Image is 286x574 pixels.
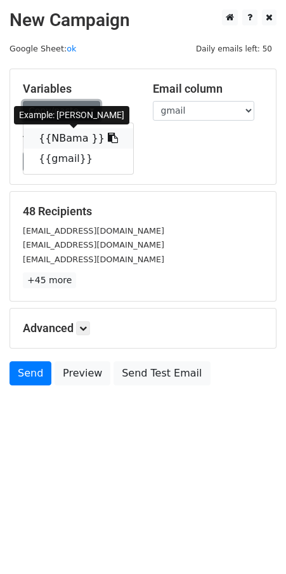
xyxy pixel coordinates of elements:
[23,204,263,218] h5: 48 Recipients
[223,513,286,574] iframe: Chat Widget
[55,361,110,385] a: Preview
[23,101,100,121] a: Copy/paste...
[23,240,164,250] small: [EMAIL_ADDRESS][DOMAIN_NAME]
[23,128,133,149] a: {{NBama }}
[192,44,276,53] a: Daily emails left: 50
[67,44,76,53] a: ok
[23,321,263,335] h5: Advanced
[23,82,134,96] h5: Variables
[10,44,76,53] small: Google Sheet:
[23,149,133,169] a: {{gmail}}
[192,42,276,56] span: Daily emails left: 50
[153,82,264,96] h5: Email column
[10,10,276,31] h2: New Campaign
[114,361,210,385] a: Send Test Email
[23,272,76,288] a: +45 more
[10,361,51,385] a: Send
[23,226,164,236] small: [EMAIL_ADDRESS][DOMAIN_NAME]
[23,255,164,264] small: [EMAIL_ADDRESS][DOMAIN_NAME]
[14,106,129,124] div: Example: [PERSON_NAME]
